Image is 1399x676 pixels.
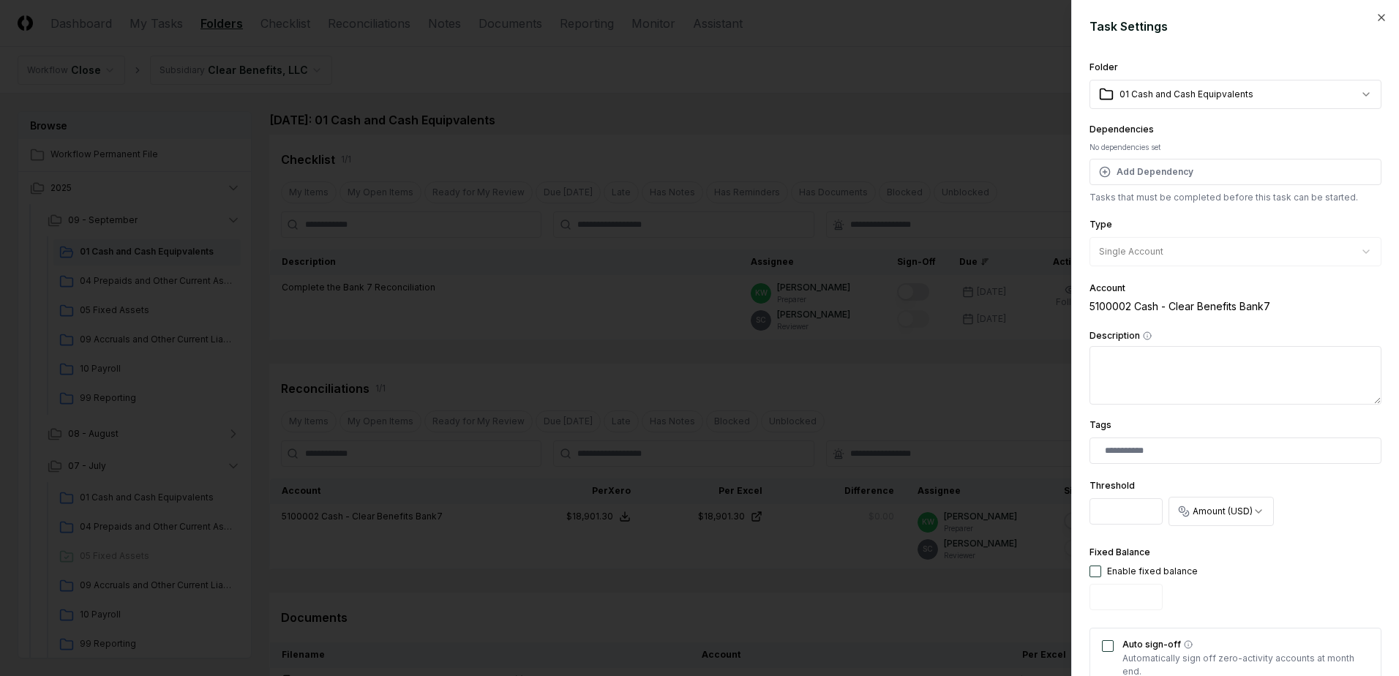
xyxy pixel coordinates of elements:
p: Tasks that must be completed before this task can be started. [1089,191,1381,204]
button: Auto sign-off [1184,640,1193,649]
div: No dependencies set [1089,142,1381,153]
div: 5100002 Cash - Clear Benefits Bank7 [1089,298,1381,314]
label: Description [1089,331,1381,340]
button: Description [1143,331,1152,340]
label: Dependencies [1089,124,1154,135]
label: Type [1089,219,1112,230]
label: Auto sign-off [1122,640,1369,649]
label: Tags [1089,419,1111,430]
label: Fixed Balance [1089,547,1150,557]
div: Enable fixed balance [1107,565,1198,578]
button: Add Dependency [1089,159,1381,185]
h2: Task Settings [1089,18,1381,35]
label: Threshold [1089,480,1135,491]
div: Account [1089,284,1381,293]
label: Folder [1089,61,1118,72]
